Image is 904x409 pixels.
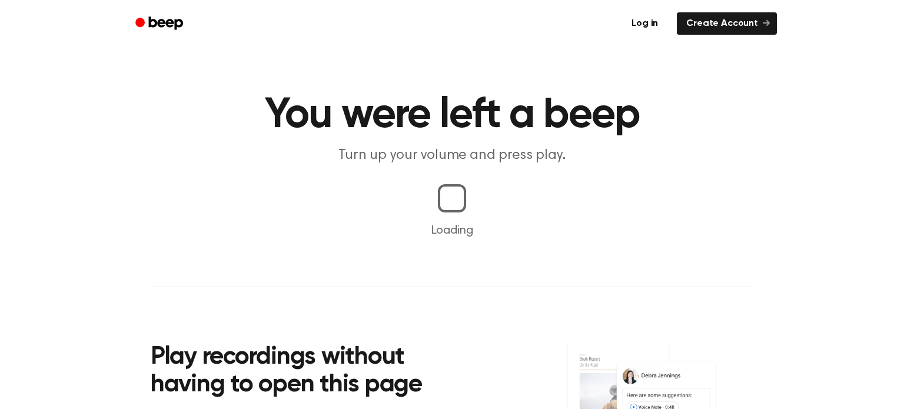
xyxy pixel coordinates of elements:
[620,10,670,37] a: Log in
[677,12,777,35] a: Create Account
[151,94,753,137] h1: You were left a beep
[226,146,678,165] p: Turn up your volume and press play.
[151,344,468,400] h2: Play recordings without having to open this page
[127,12,194,35] a: Beep
[14,222,890,240] p: Loading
